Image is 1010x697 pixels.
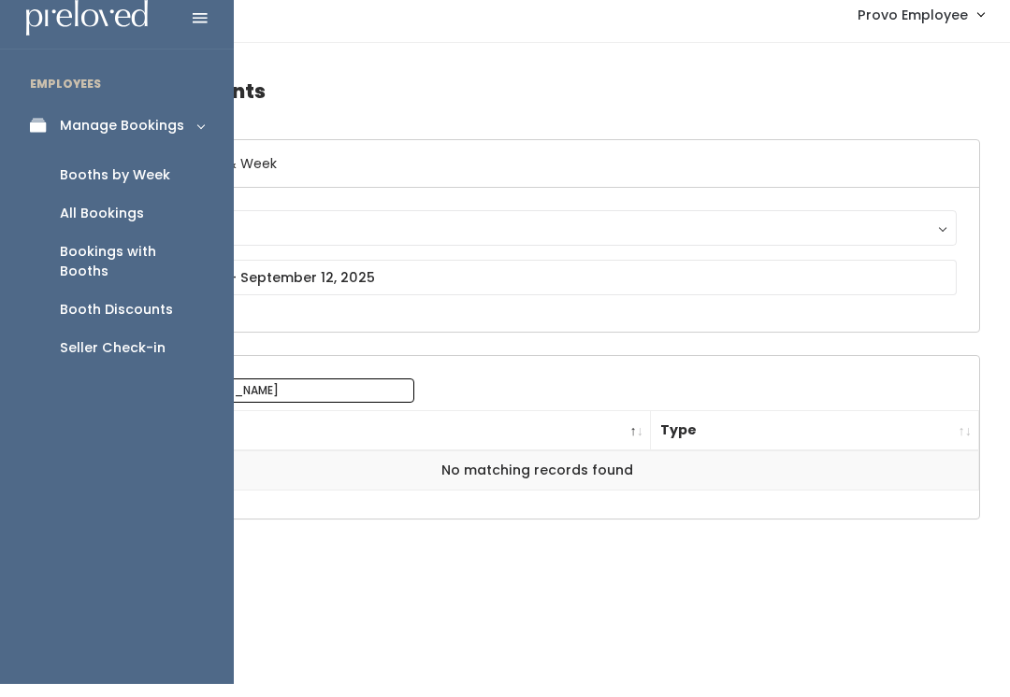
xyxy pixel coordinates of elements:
[96,463,979,504] td: No matching records found
[60,255,204,294] div: Bookings with Booths
[839,7,1003,48] a: Provo Employee
[60,129,184,149] div: Manage Bookings
[137,231,939,251] div: Provo
[60,217,144,236] div: All Bookings
[176,391,414,416] input: Search:
[96,424,651,464] th: Booth Number: activate to sort column descending
[26,13,148,50] img: preloved logo
[651,424,979,464] th: Type: activate to sort column ascending
[108,391,414,416] label: Search:
[60,313,173,333] div: Booth Discounts
[60,351,166,371] div: Seller Check-in
[95,78,980,130] h4: Booth Discounts
[858,18,968,38] span: Provo Employee
[119,273,957,308] input: September 6 - September 12, 2025
[96,153,979,201] h6: Select Location & Week
[119,223,957,259] button: Provo
[60,178,170,198] div: Booths by Week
